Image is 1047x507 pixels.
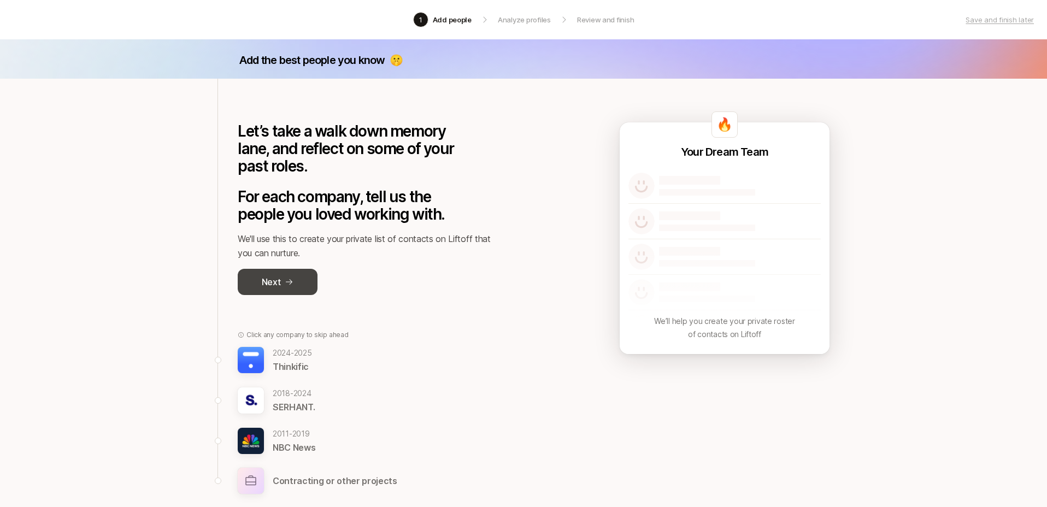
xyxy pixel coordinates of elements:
[238,387,264,414] img: 579d5817_fd7e_4456_bda8_c488e130138a.jpg
[273,346,312,359] p: 2024 - 2025
[246,330,349,340] p: Click any company to skip ahead
[498,14,551,25] p: Analyze profiles
[238,269,317,295] button: Next
[238,347,264,373] img: 00d774bd_ac8a_43db_ba75_c36ad9dc0fe5.jpg
[419,14,422,25] p: 1
[654,315,795,341] p: We’ll help you create your private roster of contacts on Liftoff
[238,468,264,494] img: other-company-logo.svg
[262,275,281,289] p: Next
[577,14,634,25] p: Review and finish
[238,122,473,175] p: Let’s take a walk down memory lane, and reflect on some of your past roles.
[628,173,655,199] img: default-avatar.svg
[239,52,385,68] p: Add the best people you know
[711,111,738,138] div: 🔥
[238,428,264,454] img: 578f6a4a_5ae2_449a_8eed_aaf5a095ad77.jpg
[628,208,655,234] img: default-avatar.svg
[273,440,315,455] p: NBC News
[238,188,473,223] p: For each company, tell us the people you loved working with.
[273,387,315,400] p: 2018 - 2024
[238,232,500,260] p: We'll use this to create your private list of contacts on Liftoff that you can nurture.
[273,427,315,440] p: 2011 - 2019
[273,400,315,414] p: SERHANT.
[966,14,1034,25] p: Save and finish later
[273,359,312,374] p: Thinkific
[433,14,472,25] p: Add people
[390,52,403,68] p: 🤫
[273,474,397,488] p: Contracting or other projects
[681,144,768,160] p: Your Dream Team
